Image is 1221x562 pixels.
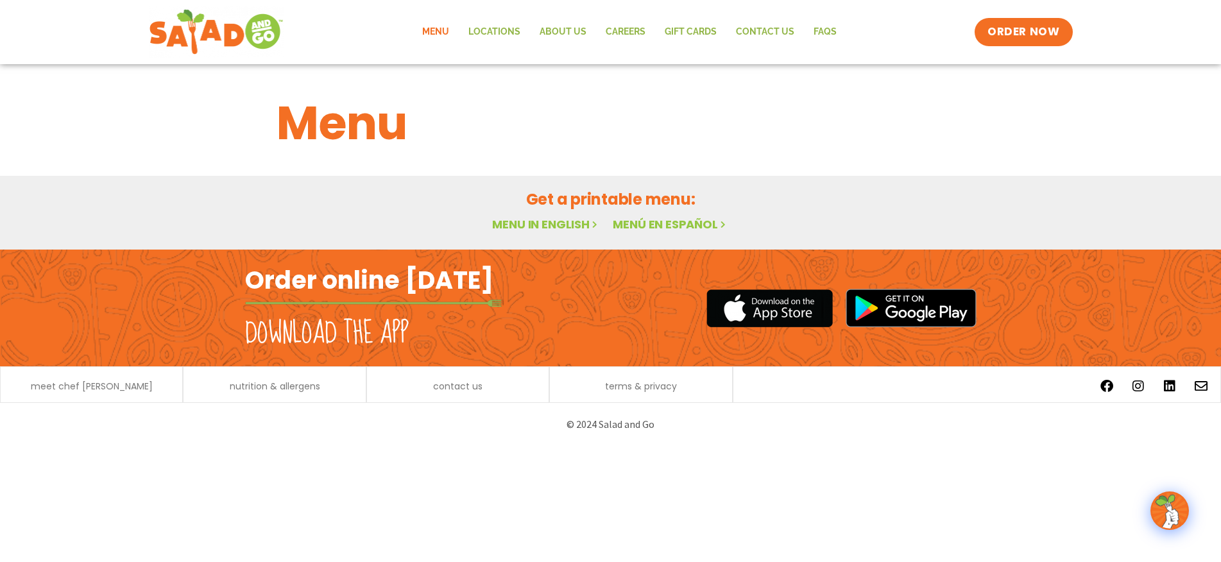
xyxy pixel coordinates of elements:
a: Menu in English [492,216,600,232]
img: new-SAG-logo-768×292 [149,6,284,58]
img: wpChatIcon [1152,493,1188,529]
p: © 2024 Salad and Go [252,416,970,433]
a: GIFT CARDS [655,17,726,47]
a: meet chef [PERSON_NAME] [31,382,153,391]
img: fork [245,300,502,307]
a: nutrition & allergens [230,382,320,391]
a: Menu [413,17,459,47]
nav: Menu [413,17,846,47]
a: Menú en español [613,216,728,232]
span: ORDER NOW [987,24,1059,40]
a: terms & privacy [605,382,677,391]
h2: Order online [DATE] [245,264,493,296]
a: Careers [596,17,655,47]
a: ORDER NOW [975,18,1072,46]
a: FAQs [804,17,846,47]
a: Locations [459,17,530,47]
h2: Get a printable menu: [277,188,945,210]
h1: Menu [277,89,945,158]
a: About Us [530,17,596,47]
img: google_play [846,289,977,327]
h2: Download the app [245,316,409,352]
a: Contact Us [726,17,804,47]
a: contact us [433,382,482,391]
img: appstore [706,287,833,329]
